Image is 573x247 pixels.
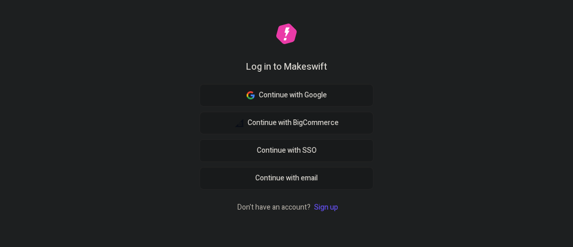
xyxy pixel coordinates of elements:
[200,84,373,107] button: Continue with Google
[255,173,318,184] span: Continue with email
[312,202,340,213] a: Sign up
[200,167,373,190] button: Continue with email
[259,90,327,101] span: Continue with Google
[246,60,327,74] h1: Log in to Makeswift
[237,202,340,213] p: Don't have an account?
[200,139,373,162] a: Continue with SSO
[200,112,373,134] button: Continue with BigCommerce
[248,117,339,129] span: Continue with BigCommerce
